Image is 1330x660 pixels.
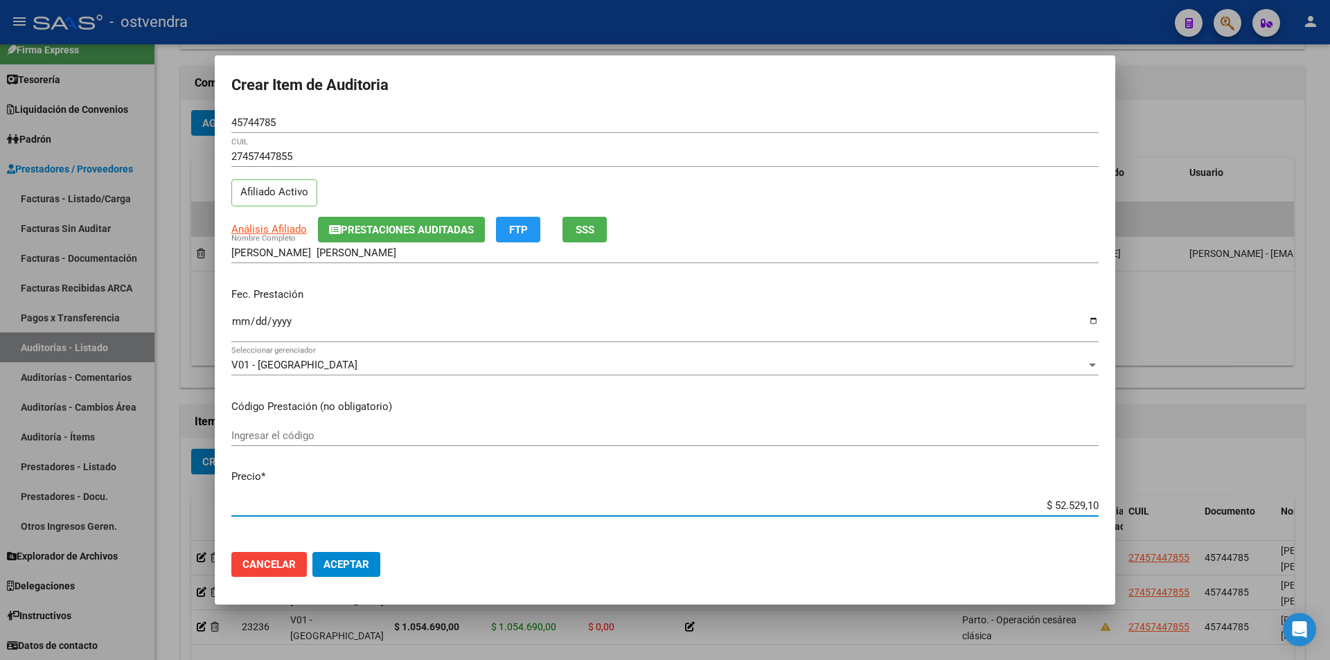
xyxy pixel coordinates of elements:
[1283,613,1316,646] div: Open Intercom Messenger
[341,224,474,236] span: Prestaciones Auditadas
[231,179,317,206] p: Afiliado Activo
[509,224,528,236] span: FTP
[231,223,307,235] span: Análisis Afiliado
[231,359,357,371] span: V01 - [GEOGRAPHIC_DATA]
[312,552,380,577] button: Aceptar
[231,552,307,577] button: Cancelar
[231,287,1099,303] p: Fec. Prestación
[496,217,540,242] button: FTP
[231,469,1099,485] p: Precio
[231,539,1099,555] p: Cantidad
[562,217,607,242] button: SSS
[242,558,296,571] span: Cancelar
[231,399,1099,415] p: Código Prestación (no obligatorio)
[576,224,594,236] span: SSS
[231,72,1099,98] h2: Crear Item de Auditoria
[323,558,369,571] span: Aceptar
[318,217,485,242] button: Prestaciones Auditadas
